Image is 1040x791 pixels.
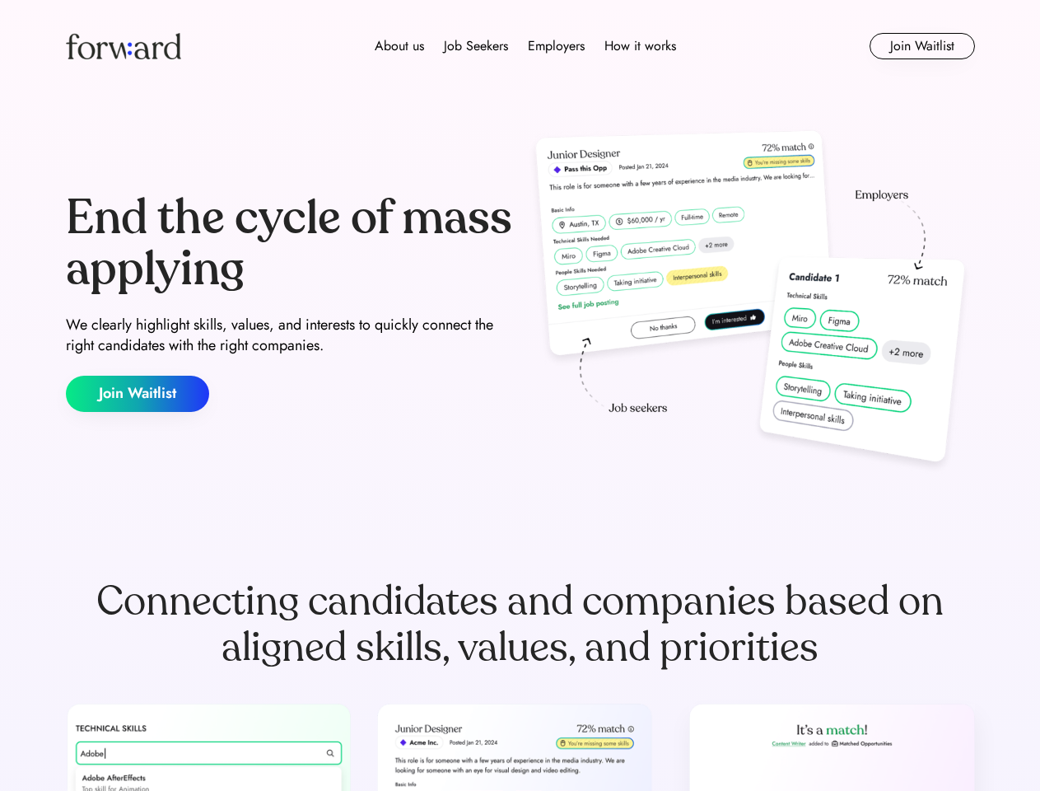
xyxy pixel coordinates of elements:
div: Employers [528,36,585,56]
div: How it works [604,36,676,56]
div: End the cycle of mass applying [66,193,514,294]
button: Join Waitlist [66,376,209,412]
div: Connecting candidates and companies based on aligned skills, values, and priorities [66,578,975,671]
button: Join Waitlist [870,33,975,59]
div: We clearly highlight skills, values, and interests to quickly connect the right candidates with t... [66,315,514,356]
div: Job Seekers [444,36,508,56]
img: Forward logo [66,33,181,59]
img: hero-image.png [527,125,975,480]
div: About us [375,36,424,56]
